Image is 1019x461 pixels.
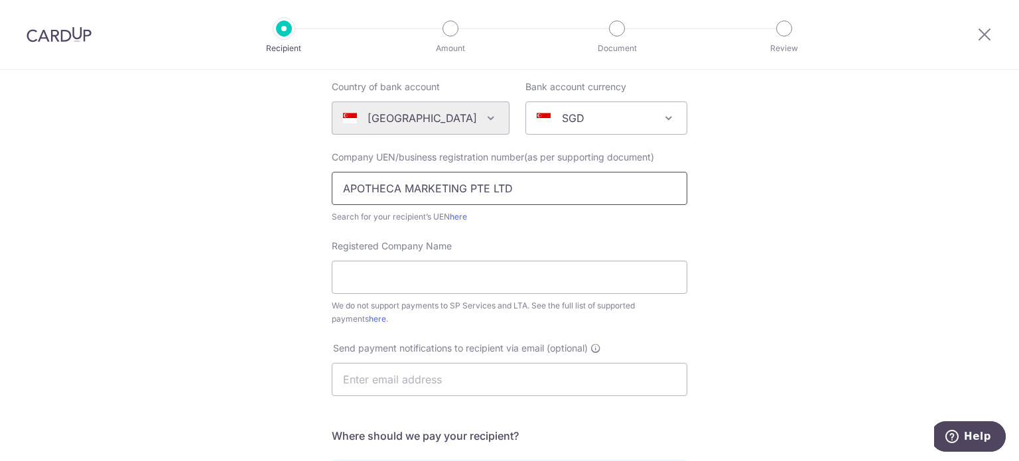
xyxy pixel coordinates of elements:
p: Document [568,42,666,55]
span: SGD [526,102,687,134]
p: SGD [562,110,584,126]
span: Help [30,9,57,21]
p: Review [735,42,833,55]
p: Recipient [235,42,333,55]
label: Bank account currency [525,80,626,94]
span: Registered Company Name [332,240,452,251]
iframe: Opens a widget where you can find more information [934,421,1006,454]
a: here [450,212,467,222]
p: Amount [401,42,500,55]
h5: Where should we pay your recipient? [332,428,687,444]
span: Send payment notifications to recipient via email (optional) [333,342,588,355]
input: Enter email address [332,363,687,396]
div: We do not support payments to SP Services and LTA. See the full list of supported payments . [332,299,687,326]
label: Country of bank account [332,80,440,94]
span: Company UEN/business registration number(as per supporting document) [332,151,654,163]
a: here [369,314,386,324]
div: Search for your recipient’s UEN [332,210,687,224]
span: SGD [525,101,687,135]
img: CardUp [27,27,92,42]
